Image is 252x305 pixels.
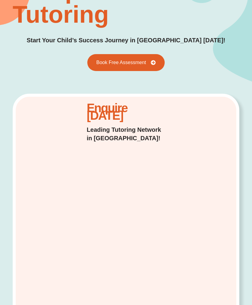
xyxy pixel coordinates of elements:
[87,104,165,119] h2: Enquire [DATE]
[87,125,165,142] p: Leading Tutoring Network in [GEOGRAPHIC_DATA]!
[87,54,165,71] a: Book Free Assessment
[148,237,252,305] iframe: Chat Widget
[27,36,225,45] p: Start Your Child’s Success Journey in [GEOGRAPHIC_DATA] [DATE]!
[96,60,146,65] span: Book Free Assessment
